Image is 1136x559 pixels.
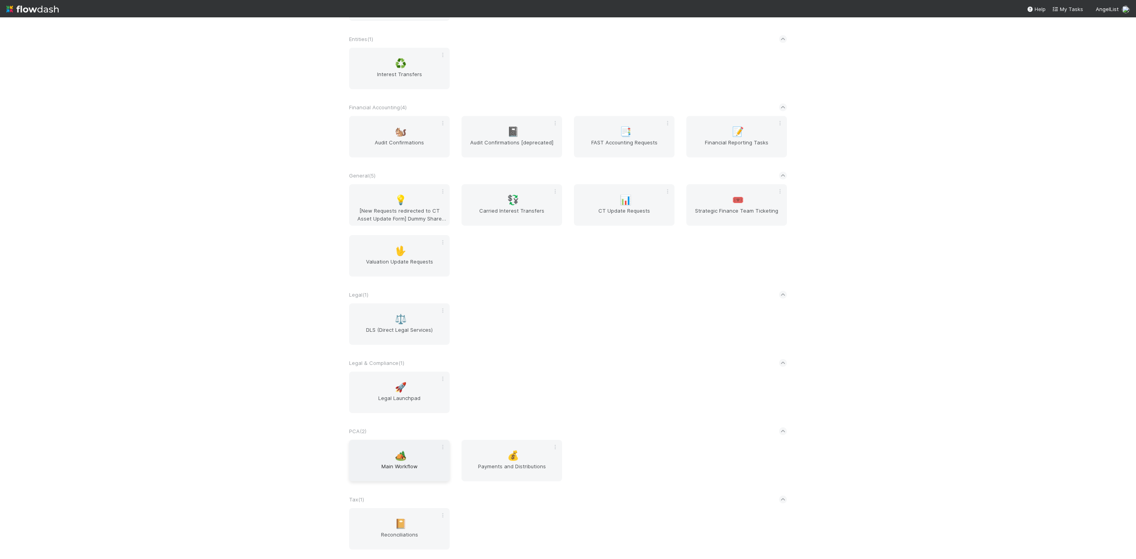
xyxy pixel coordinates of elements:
a: 🎟️Strategic Finance Team Ticketing [686,184,787,226]
span: 📝 [732,127,744,137]
a: 💰Payments and Distributions [461,440,562,481]
a: 🐿️Audit Confirmations [349,116,450,157]
a: 📊CT Update Requests [574,184,674,226]
span: Tax ( 1 ) [349,496,364,503]
span: 📓 [507,127,519,137]
span: 📑 [620,127,632,137]
span: Legal Launchpad [352,394,447,410]
span: 🏕️ [395,451,407,461]
span: Audit Confirmations [352,138,447,154]
span: 📔 [395,519,407,529]
a: ♻️Interest Transfers [349,48,450,89]
span: ♻️ [395,58,407,69]
span: [New Requests redirected to CT Asset Update Form] Dummy Share Backlog Cleanup [352,207,447,222]
span: My Tasks [1052,6,1083,12]
a: 🖖Valuation Update Requests [349,235,450,277]
span: Main Workflow [352,462,447,478]
a: ⚖️DLS (Direct Legal Services) [349,303,450,345]
span: 📊 [620,195,632,205]
a: 💱Carried Interest Transfers [461,184,562,226]
span: Audit Confirmations [deprecated] [465,138,559,154]
span: Legal & Compliance ( 1 ) [349,360,404,366]
span: 🎟️ [732,195,744,205]
span: Interest Transfers [352,70,447,86]
span: 💡 [395,195,407,205]
span: Entities ( 1 ) [349,36,373,42]
span: Financial Accounting ( 4 ) [349,104,407,110]
span: 🚀 [395,382,407,393]
span: 🐿️ [395,127,407,137]
span: CT Update Requests [577,207,671,222]
span: FAST Accounting Requests [577,138,671,154]
a: 📓Audit Confirmations [deprecated] [461,116,562,157]
a: 📝Financial Reporting Tasks [686,116,787,157]
span: Payments and Distributions [465,462,559,478]
a: 📑FAST Accounting Requests [574,116,674,157]
a: 💡[New Requests redirected to CT Asset Update Form] Dummy Share Backlog Cleanup [349,184,450,226]
span: DLS (Direct Legal Services) [352,326,447,342]
div: Help [1027,5,1046,13]
span: 💰 [507,451,519,461]
span: General ( 5 ) [349,172,376,179]
a: 🚀Legal Launchpad [349,372,450,413]
img: avatar_d7f67417-030a-43ce-a3ce-a315a3ccfd08.png [1122,6,1130,13]
span: Carried Interest Transfers [465,207,559,222]
span: PCA ( 2 ) [349,428,366,434]
img: logo-inverted-e16ddd16eac7371096b0.svg [6,2,59,16]
a: 📔Reconciliations [349,508,450,550]
span: Legal ( 1 ) [349,292,368,298]
span: 🖖 [395,246,407,256]
span: Valuation Update Requests [352,258,447,273]
span: AngelList [1096,6,1119,12]
a: 🏕️Main Workflow [349,440,450,481]
a: My Tasks [1052,5,1083,13]
span: Reconciliations [352,531,447,546]
span: Strategic Finance Team Ticketing [689,207,784,222]
span: ⚖️ [395,314,407,324]
span: Financial Reporting Tasks [689,138,784,154]
span: 💱 [507,195,519,205]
